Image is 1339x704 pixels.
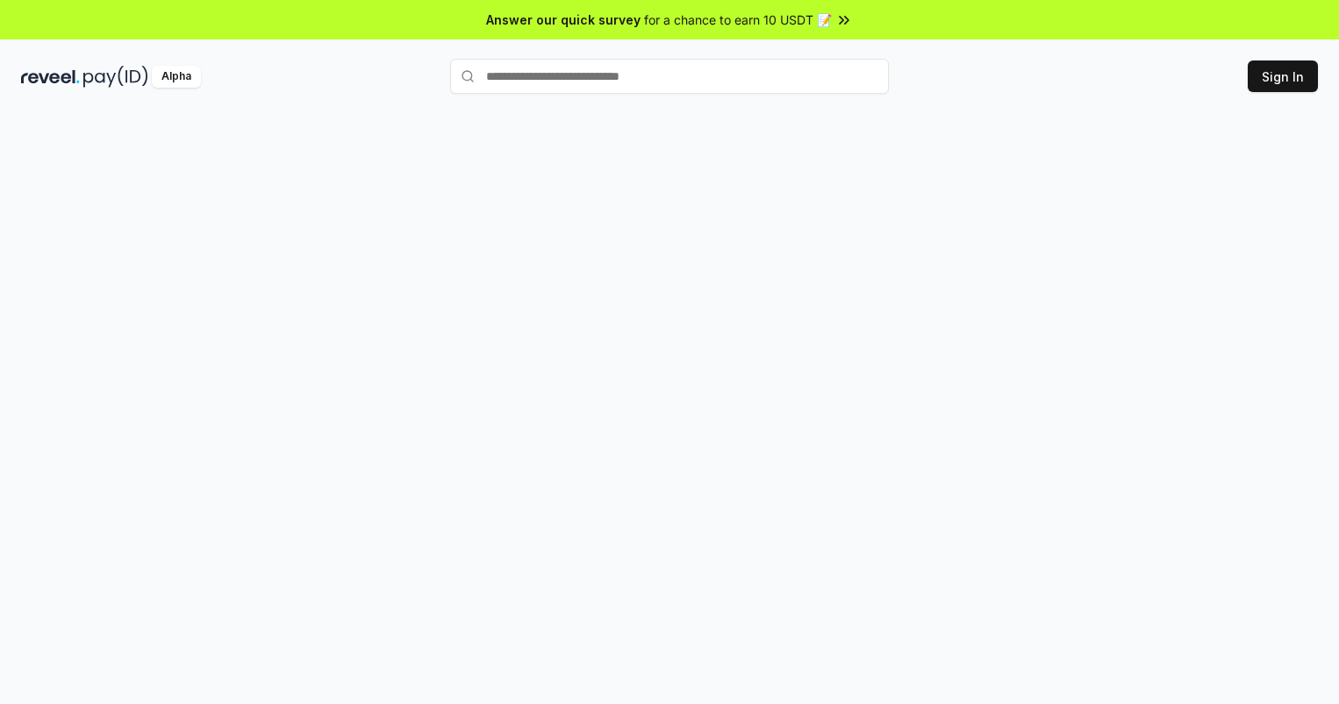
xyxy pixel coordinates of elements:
img: pay_id [83,66,148,88]
span: Answer our quick survey [486,11,641,29]
button: Sign In [1248,60,1318,92]
img: reveel_dark [21,66,80,88]
span: for a chance to earn 10 USDT 📝 [644,11,832,29]
div: Alpha [152,66,201,88]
